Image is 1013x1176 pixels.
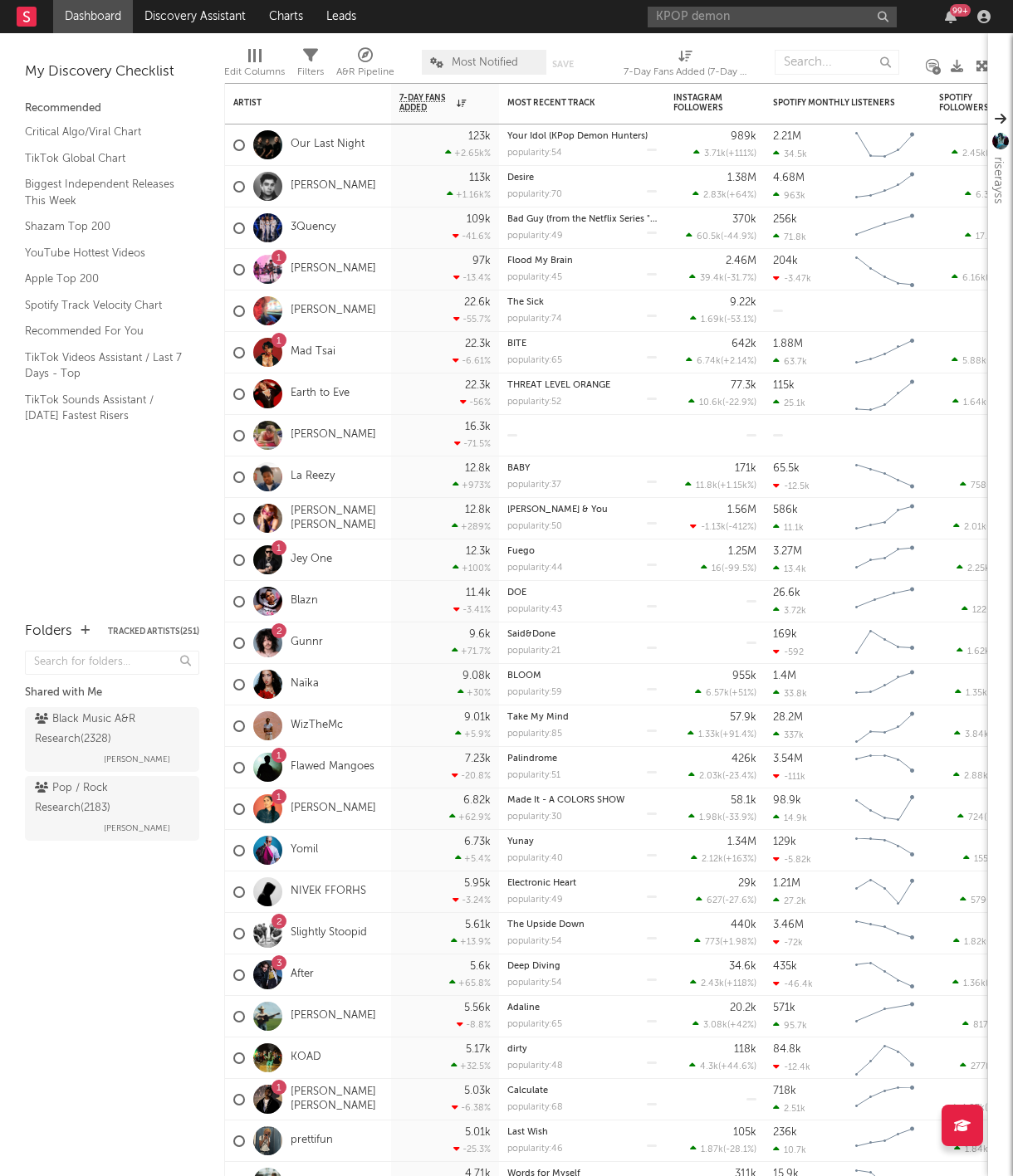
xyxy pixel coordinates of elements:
div: -3.41 % [453,604,491,615]
div: 11.4k [466,588,491,598]
a: Yomil [291,843,318,857]
span: [PERSON_NAME] [104,749,170,769]
div: 26.6k [773,588,800,598]
div: popularity: 40 [507,854,563,863]
span: 1.98k [699,813,722,822]
div: popularity: 52 [507,398,561,407]
span: 2.03k [699,772,722,781]
div: -592 [773,647,804,657]
div: -13.4 % [453,272,491,283]
div: BABY [507,464,657,473]
input: Search... [775,50,899,75]
a: La Reezy [291,470,335,484]
div: popularity: 59 [507,688,562,697]
div: 1.38M [727,173,756,183]
div: ( ) [685,480,756,490]
a: Bad Guy (from the Netflix Series "Building the Band") - Live [507,215,761,224]
a: THREAT LEVEL ORANGE [507,381,610,390]
div: 256k [773,214,797,225]
span: 122 [972,606,986,615]
a: NIVEK FFORHS [291,885,366,899]
div: ( ) [695,687,756,698]
a: Flood My Brain [507,256,573,266]
div: 22.3k [465,339,491,349]
div: 955k [732,671,756,681]
span: 7-Day Fans Added [399,93,453,113]
div: 6.82k [463,795,491,806]
div: 33.8k [773,688,807,699]
svg: Chart title [848,249,922,290]
div: +62.9 % [449,812,491,822]
span: 1.35k [966,689,987,698]
svg: Chart title [848,124,922,166]
a: BLOOM [507,671,541,681]
a: Mad Tsai [291,345,335,359]
div: My Discovery Checklist [25,62,199,82]
div: popularity: 30 [507,812,562,822]
input: Search for folders... [25,651,199,675]
a: WizTheMc [291,719,343,733]
div: ( ) [693,148,756,159]
span: 1.64k [963,398,986,407]
span: 1.62k [967,647,990,656]
a: Palindrome [507,754,557,764]
a: [PERSON_NAME] [291,1009,376,1023]
div: +71.7 % [452,646,491,656]
div: Bad Guy (from the Netflix Series "Building the Band") - Live [507,215,657,224]
div: ( ) [688,397,756,407]
div: popularity: 49 [507,232,563,241]
div: +5.4 % [455,853,491,864]
a: Spotify Track Velocity Chart [25,296,183,315]
div: Instagram Followers [673,93,732,113]
div: Flood My Brain [507,256,657,266]
div: 9.22k [730,297,756,308]
div: +100 % [453,563,491,573]
div: Black Music A&R Research ( 2328 ) [35,710,185,749]
div: 22.3k [465,380,491,391]
span: +1.15k % [720,481,754,490]
div: -3.47k [773,273,811,284]
div: popularity: 50 [507,522,562,531]
div: -55.7 % [453,314,491,324]
div: 9.01k [464,712,491,723]
div: Shared with Me [25,683,199,703]
span: +91.4 % [722,730,754,739]
span: 1.33k [698,730,720,739]
span: -33.9 % [725,813,754,822]
a: Critical Algo/Viral Chart [25,123,183,141]
a: BITE [507,339,526,349]
a: Flawed Mangoes [291,760,374,774]
div: 63.7k [773,356,807,367]
div: 113k [469,173,491,183]
div: 204k [773,256,798,266]
div: 28.2M [773,712,803,723]
span: 16 [712,564,722,573]
a: DOE [507,588,526,598]
div: 426k [732,754,756,764]
div: popularity: 37 [507,481,561,490]
div: 99 + [950,4,971,17]
span: 39.4k [700,274,724,283]
div: 12.8k [465,505,491,515]
div: -12.5k [773,481,810,491]
div: +289 % [452,521,491,532]
svg: Chart title [848,456,922,498]
svg: Chart title [848,539,922,581]
div: DOE [507,588,657,598]
div: 109k [467,214,491,225]
div: 3.72k [773,605,806,616]
span: -412 % [728,523,754,532]
div: 9.08k [462,671,491,681]
div: -5.82k [773,854,811,865]
span: -99.5 % [724,564,754,573]
div: 11.1k [773,522,804,533]
span: 6.57k [706,689,729,698]
div: -56 % [460,397,491,407]
span: -31.7 % [727,274,754,283]
span: 60.5k [697,232,721,242]
a: Electronic Heart [507,879,576,888]
div: 25.1k [773,398,805,408]
div: Fuego [507,547,657,556]
span: 6.3k [976,191,994,200]
div: -41.6 % [453,231,491,242]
